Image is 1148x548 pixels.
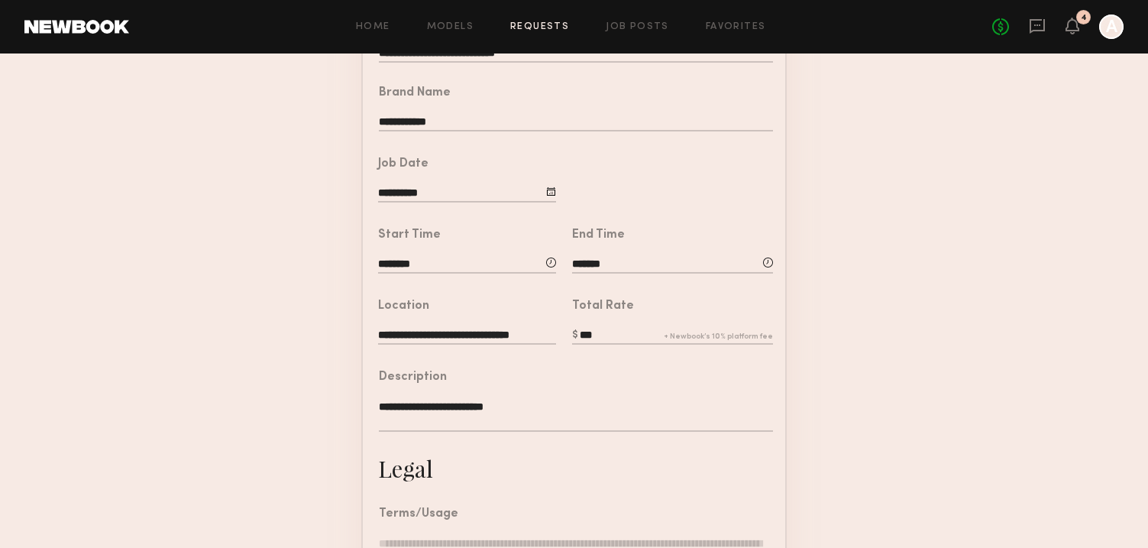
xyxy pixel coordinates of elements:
[510,22,569,32] a: Requests
[378,453,433,484] div: Legal
[378,229,441,242] div: Start Time
[378,158,428,170] div: Job Date
[378,300,429,313] div: Location
[379,371,447,384] div: Description
[1099,15,1124,39] a: A
[427,22,474,32] a: Models
[572,229,625,242] div: End Time
[706,22,766,32] a: Favorites
[1081,14,1087,22] div: 4
[379,87,451,99] div: Brand Name
[606,22,669,32] a: Job Posts
[379,508,458,520] div: Terms/Usage
[356,22,390,32] a: Home
[572,300,634,313] div: Total Rate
